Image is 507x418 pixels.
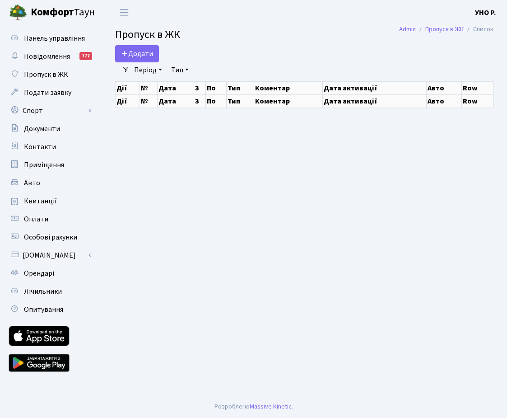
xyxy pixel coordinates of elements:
[205,81,226,94] th: По
[116,81,140,94] th: Дії
[250,402,292,411] a: Massive Kinetic
[5,264,95,282] a: Орендарі
[464,24,493,34] li: Список
[5,29,95,47] a: Панель управління
[5,246,95,264] a: [DOMAIN_NAME]
[5,192,95,210] a: Квитанції
[5,66,95,84] a: Пропуск в ЖК
[9,4,27,22] img: logo.png
[157,94,194,108] th: Дата
[5,84,95,102] a: Подати заявку
[24,196,57,206] span: Квитанції
[461,81,493,94] th: Row
[323,94,427,108] th: Дата активації
[5,156,95,174] a: Приміщення
[214,402,293,412] div: Розроблено .
[115,45,159,62] a: Додати
[113,5,135,20] button: Переключити навігацію
[167,62,192,78] a: Тип
[461,94,493,108] th: Row
[5,210,95,228] a: Оплати
[5,102,95,120] a: Спорт
[323,81,427,94] th: Дата активації
[386,20,507,39] nav: breadcrumb
[130,62,166,78] a: Період
[5,138,95,156] a: Контакти
[5,228,95,246] a: Особові рахунки
[205,94,226,108] th: По
[157,81,194,94] th: Дата
[24,305,63,315] span: Опитування
[121,49,153,59] span: Додати
[24,70,68,80] span: Пропуск в ЖК
[24,232,77,242] span: Особові рахунки
[24,52,70,61] span: Повідомлення
[24,160,64,170] span: Приміщення
[24,33,85,43] span: Панель управління
[79,52,92,60] div: 777
[399,24,416,34] a: Admin
[24,88,71,98] span: Подати заявку
[194,94,206,108] th: З
[24,214,48,224] span: Оплати
[140,81,157,94] th: №
[227,94,254,108] th: Тип
[426,94,461,108] th: Авто
[425,24,464,34] a: Пропуск в ЖК
[31,5,74,19] b: Комфорт
[475,7,496,18] a: УНО Р.
[194,81,206,94] th: З
[24,286,62,296] span: Лічильники
[5,120,95,138] a: Документи
[24,268,54,278] span: Орендарі
[227,81,254,94] th: Тип
[5,47,95,66] a: Повідомлення777
[115,27,180,42] span: Пропуск в ЖК
[24,124,60,134] span: Документи
[254,81,323,94] th: Коментар
[24,178,40,188] span: Авто
[5,282,95,301] a: Лічильники
[5,301,95,319] a: Опитування
[116,94,140,108] th: Дії
[254,94,323,108] th: Коментар
[24,142,56,152] span: Контакти
[31,5,95,20] span: Таун
[5,174,95,192] a: Авто
[140,94,157,108] th: №
[426,81,461,94] th: Авто
[475,8,496,18] b: УНО Р.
